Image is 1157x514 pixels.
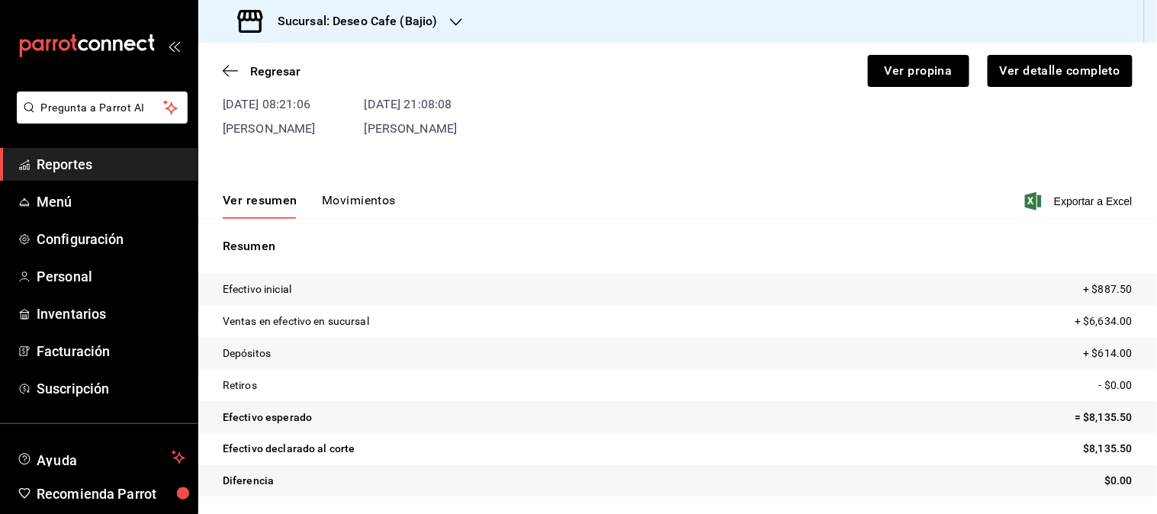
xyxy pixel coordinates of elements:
[37,304,185,324] span: Inventarios
[988,55,1133,87] button: Ver detalle completo
[37,341,185,361] span: Facturación
[37,229,185,249] span: Configuración
[37,483,185,504] span: Recomienda Parrot
[223,281,291,297] p: Efectivo inicial
[223,193,396,219] div: navigation tabs
[1075,313,1133,329] p: + $6,634.00
[250,64,300,79] span: Regresar
[41,100,164,116] span: Pregunta a Parrot AI
[37,154,185,175] span: Reportes
[223,237,1133,255] p: Resumen
[223,441,355,457] p: Efectivo declarado al corte
[223,345,271,361] p: Depósitos
[168,40,180,52] button: open_drawer_menu
[868,55,969,87] button: Ver propina
[37,191,185,212] span: Menú
[1084,345,1133,361] p: + $614.00
[1099,377,1133,394] p: - $0.00
[37,448,166,467] span: Ayuda
[223,313,369,329] p: Ventas en efectivo en sucursal
[365,97,452,111] time: [DATE] 21:08:08
[365,121,458,136] span: [PERSON_NAME]
[223,473,274,489] p: Diferencia
[37,266,185,287] span: Personal
[223,121,316,136] span: [PERSON_NAME]
[223,193,297,219] button: Ver resumen
[322,193,396,219] button: Movimientos
[1084,441,1133,457] p: $8,135.50
[1075,410,1133,426] p: = $8,135.50
[37,378,185,399] span: Suscripción
[11,111,188,127] a: Pregunta a Parrot AI
[223,410,312,426] p: Efectivo esperado
[223,97,310,111] time: [DATE] 08:21:06
[1104,473,1133,489] p: $0.00
[223,64,300,79] button: Regresar
[17,92,188,124] button: Pregunta a Parrot AI
[265,12,438,31] h3: Sucursal: Deseo Cafe (Bajio)
[223,377,257,394] p: Retiros
[1028,192,1133,210] button: Exportar a Excel
[1084,281,1133,297] p: + $887.50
